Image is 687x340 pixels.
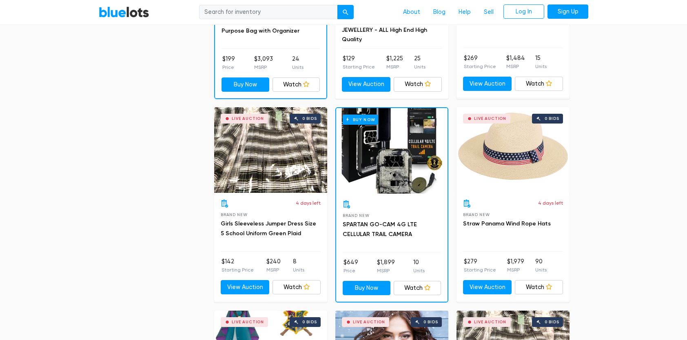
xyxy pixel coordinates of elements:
[293,257,304,274] li: 8
[515,280,563,295] a: Watch
[336,108,448,194] a: Buy Now
[343,213,369,218] span: Brand New
[538,199,563,207] p: 4 days left
[464,266,496,274] p: Starting Price
[296,199,321,207] p: 4 days left
[99,6,149,18] a: BlueLots
[394,281,441,296] a: Watch
[464,54,496,70] li: $269
[423,320,438,324] div: 0 bids
[535,266,547,274] p: Units
[463,220,551,227] a: Straw Panama Wind Rope Hats
[535,54,547,70] li: 15
[545,117,559,121] div: 0 bids
[507,257,524,274] li: $1,979
[464,257,496,274] li: $279
[222,18,310,34] a: Large Designer Handbag, Multi-Purpose Bag with Organizer
[477,4,500,20] a: Sell
[353,320,385,324] div: Live Auction
[474,117,506,121] div: Live Auction
[292,64,304,71] p: Units
[343,258,358,274] li: $649
[302,320,317,324] div: 0 bids
[232,117,264,121] div: Live Auction
[342,17,427,43] a: 25 pcs SWAROVSKI ELEMENTS JEWELLERY - ALL High End High Quality
[232,320,264,324] div: Live Auction
[377,267,395,274] p: MSRP
[506,54,525,70] li: $1,484
[463,212,490,217] span: Brand New
[545,320,559,324] div: 0 bids
[292,55,304,71] li: 24
[457,107,570,193] a: Live Auction 0 bids
[343,281,390,296] a: Buy Now
[266,266,281,274] p: MSRP
[273,77,320,92] a: Watch
[507,266,524,274] p: MSRP
[273,280,321,295] a: Watch
[386,54,403,71] li: $1,225
[414,63,425,71] p: Units
[427,4,452,20] a: Blog
[222,64,235,71] p: Price
[254,55,273,71] li: $3,093
[394,77,442,92] a: Watch
[342,77,390,92] a: View Auction
[397,4,427,20] a: About
[254,64,273,71] p: MSRP
[547,4,588,19] a: Sign Up
[222,55,235,71] li: $199
[414,54,425,71] li: 25
[386,63,403,71] p: MSRP
[343,54,375,71] li: $129
[452,4,477,20] a: Help
[377,258,395,274] li: $1,899
[535,63,547,70] p: Units
[214,107,327,193] a: Live Auction 0 bids
[221,280,269,295] a: View Auction
[474,320,506,324] div: Live Auction
[515,77,563,91] a: Watch
[463,77,512,91] a: View Auction
[222,77,269,92] a: Buy Now
[343,267,358,274] p: Price
[266,257,281,274] li: $240
[222,266,254,274] p: Starting Price
[199,5,338,20] input: Search for inventory
[503,4,544,19] a: Log In
[221,212,247,217] span: Brand New
[463,280,512,295] a: View Auction
[293,266,304,274] p: Units
[302,117,317,121] div: 0 bids
[343,115,378,125] h6: Buy Now
[413,258,425,274] li: 10
[343,221,417,238] a: SPARTAN GO-CAM 4G LTE CELLULAR TRAIL CAMERA
[535,257,547,274] li: 90
[413,267,425,274] p: Units
[506,63,525,70] p: MSRP
[343,63,375,71] p: Starting Price
[221,220,316,237] a: Girls Sleeveless Jumper Dress Size 5 School Uniform Green Plaid
[222,257,254,274] li: $142
[464,63,496,70] p: Starting Price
